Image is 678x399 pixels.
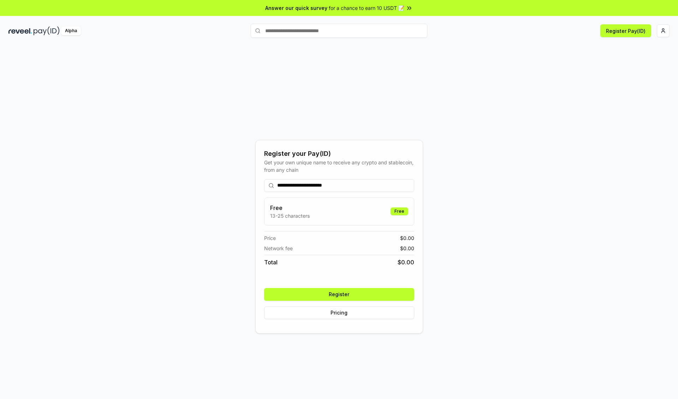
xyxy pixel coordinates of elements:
[34,27,60,35] img: pay_id
[264,234,276,242] span: Price
[270,212,310,219] p: 13-25 characters
[270,204,310,212] h3: Free
[264,288,414,301] button: Register
[400,245,414,252] span: $ 0.00
[391,207,408,215] div: Free
[265,4,327,12] span: Answer our quick survey
[400,234,414,242] span: $ 0.00
[264,258,278,266] span: Total
[264,245,293,252] span: Network fee
[264,306,414,319] button: Pricing
[600,24,651,37] button: Register Pay(ID)
[8,27,32,35] img: reveel_dark
[329,4,404,12] span: for a chance to earn 10 USDT 📝
[398,258,414,266] span: $ 0.00
[264,159,414,174] div: Get your own unique name to receive any crypto and stablecoin, from any chain
[61,27,81,35] div: Alpha
[264,149,414,159] div: Register your Pay(ID)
